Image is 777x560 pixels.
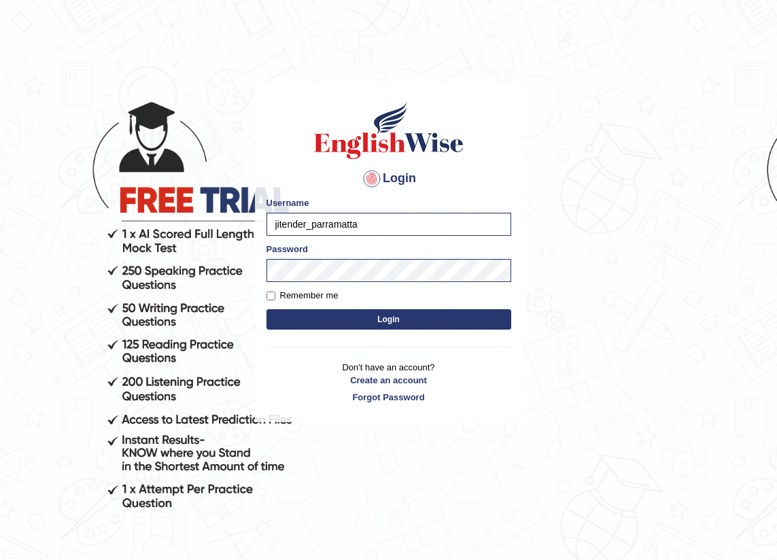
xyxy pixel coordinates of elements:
[266,196,309,209] label: Username
[266,168,511,190] h4: Login
[266,292,275,300] input: Remember me
[266,391,511,404] a: Forgot Password
[311,100,466,161] img: Logo of English Wise sign in for intelligent practice with AI
[266,289,339,302] label: Remember me
[266,361,511,403] p: Don't have an account?
[266,374,511,387] a: Create an account
[266,243,308,256] label: Password
[266,309,511,330] button: Login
